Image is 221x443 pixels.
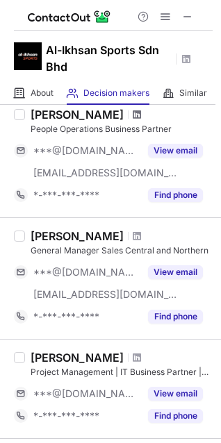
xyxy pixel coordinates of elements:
[179,87,207,99] span: Similar
[31,108,124,122] div: [PERSON_NAME]
[83,87,149,99] span: Decision makers
[148,387,203,401] button: Reveal Button
[28,8,111,25] img: ContactOut v5.3.10
[33,387,140,400] span: ***@[DOMAIN_NAME]
[31,87,54,99] span: About
[31,351,124,365] div: [PERSON_NAME]
[31,244,213,257] div: General Manager Sales Central and Northern
[148,144,203,158] button: Reveal Button
[14,42,42,70] img: 319e2a65e4d9903695540efb022df2a3
[33,288,178,301] span: [EMAIL_ADDRESS][DOMAIN_NAME]
[31,123,213,135] div: People Operations Business Partner
[148,188,203,202] button: Reveal Button
[33,144,140,157] span: ***@[DOMAIN_NAME]
[31,229,124,243] div: [PERSON_NAME]
[148,409,203,423] button: Reveal Button
[33,266,140,278] span: ***@[DOMAIN_NAME]
[33,167,178,179] span: [EMAIL_ADDRESS][DOMAIN_NAME]
[31,366,213,378] div: Project Management | IT Business Partner | Process Improvement | Change Management
[148,265,203,279] button: Reveal Button
[46,42,171,75] h1: Al-Ikhsan Sports Sdn Bhd
[148,310,203,324] button: Reveal Button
